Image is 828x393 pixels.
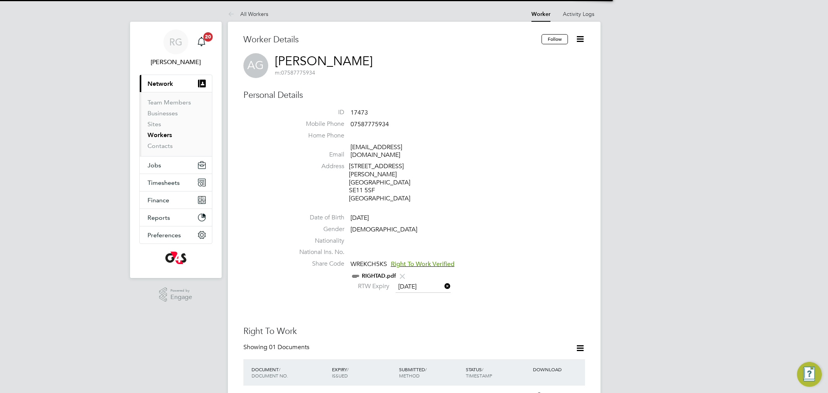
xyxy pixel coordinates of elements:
span: AG [243,53,268,78]
span: Reports [148,214,170,221]
a: [EMAIL_ADDRESS][DOMAIN_NAME] [351,143,402,159]
a: Go to home page [139,252,212,264]
h3: Right To Work [243,326,585,337]
a: All Workers [228,10,268,17]
span: Engage [170,294,192,301]
div: Showing [243,343,311,351]
span: / [425,366,427,372]
a: Contacts [148,142,173,150]
label: ID [290,108,344,117]
span: m: [275,69,281,76]
span: Preferences [148,231,181,239]
span: / [482,366,483,372]
span: TIMESTAMP [466,372,492,379]
div: STATUS [464,362,531,383]
h3: Personal Details [243,90,585,101]
h3: Worker Details [243,34,542,45]
a: Businesses [148,110,178,117]
span: WREKCH5KS [351,260,387,268]
span: METHOD [399,372,420,379]
label: Date of Birth [290,214,344,222]
a: Worker [531,11,550,17]
span: [DEMOGRAPHIC_DATA] [351,226,417,233]
span: Network [148,80,173,87]
span: 20 [203,32,213,42]
label: Gender [290,225,344,233]
span: ISSUED [332,372,348,379]
span: Timesheets [148,179,180,186]
span: 07587775934 [275,69,315,76]
span: Rachel Graham [139,57,212,67]
nav: Main navigation [130,22,222,278]
span: Powered by [170,287,192,294]
button: Follow [542,34,568,44]
a: Team Members [148,99,191,106]
a: [PERSON_NAME] [275,54,373,69]
span: / [347,366,349,372]
label: Nationality [290,237,344,245]
div: DOWNLOAD [531,362,585,376]
button: Engage Resource Center [797,362,822,387]
span: DOCUMENT NO. [252,372,288,379]
a: Activity Logs [563,10,594,17]
span: Jobs [148,162,161,169]
span: 17473 [351,109,368,117]
label: Mobile Phone [290,120,344,128]
input: Select one [396,281,451,293]
div: [STREET_ADDRESS][PERSON_NAME] [GEOGRAPHIC_DATA] SE11 5SF [GEOGRAPHIC_DATA] [349,162,423,203]
a: RIGHTAD.pdf [362,273,396,279]
label: RTW Expiry [351,282,389,290]
span: / [279,366,280,372]
label: Share Code [290,260,344,268]
span: [DATE] [351,214,369,222]
span: RG [169,37,182,47]
div: DOCUMENT [250,362,330,383]
label: National Ins. No. [290,248,344,256]
label: Home Phone [290,132,344,140]
label: Address [290,162,344,170]
label: Email [290,151,344,159]
a: Go to account details [139,30,212,67]
span: Finance [148,196,169,204]
a: Workers [148,131,172,139]
span: 07587775934 [351,120,389,128]
span: Right To Work Verified [391,260,455,268]
div: SUBMITTED [397,362,464,383]
img: g4s-logo-retina.png [165,252,186,264]
div: EXPIRY [330,362,397,383]
a: Sites [148,120,161,128]
span: 01 Documents [269,343,309,351]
